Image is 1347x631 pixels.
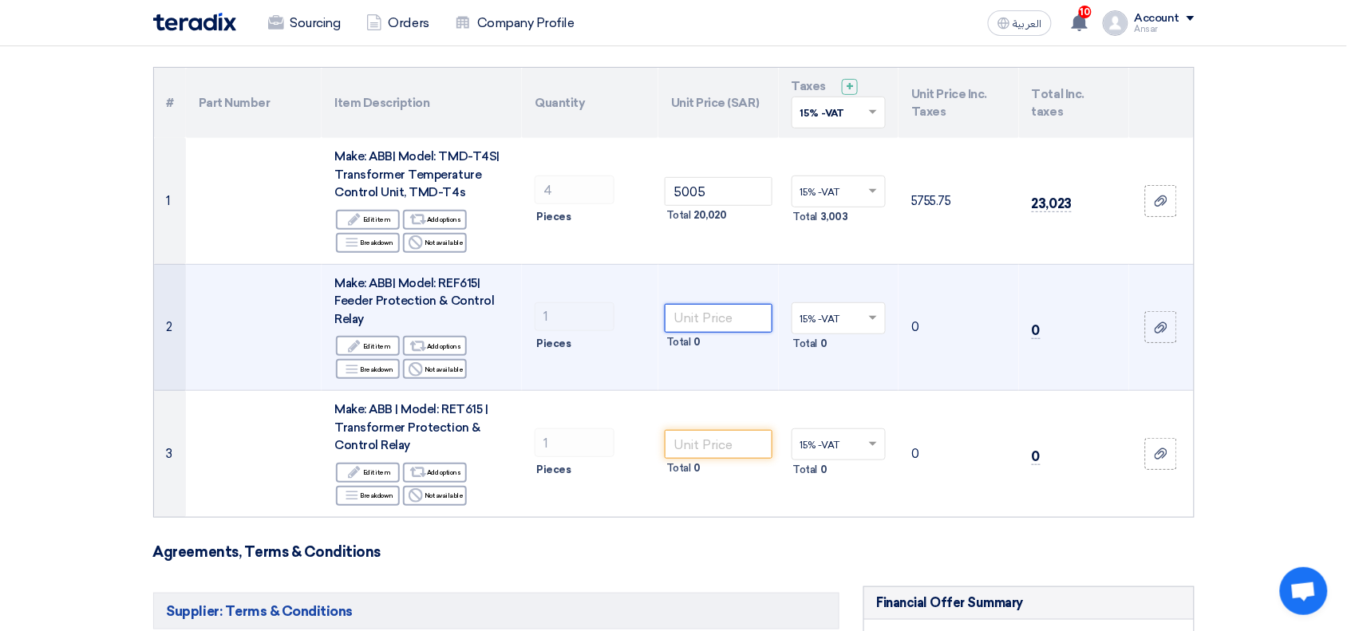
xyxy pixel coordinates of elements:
div: Breakdown [336,359,400,379]
span: Total [793,462,818,478]
h3: Agreements, Terms & Conditions [153,543,1195,561]
input: Unit Price [665,177,772,206]
span: Total [666,460,691,476]
input: RFQ_STEP1.ITEMS.2.AMOUNT_TITLE [535,175,614,204]
td: 1 [154,138,186,264]
span: 3,003 [820,209,848,225]
img: Teradix logo [153,13,236,31]
td: 5755.75 [899,138,1019,264]
div: Edit item [336,336,400,356]
span: 0 [1032,322,1041,339]
div: Breakdown [336,233,400,253]
th: Taxes [779,68,899,138]
span: 23,023 [1032,195,1072,212]
ng-select: VAT [792,302,887,334]
div: Account [1135,12,1180,26]
th: Item Description [322,68,522,138]
div: Financial Offer Summary [877,594,1024,613]
span: 0 [820,336,828,352]
div: Not available [403,233,467,253]
input: Unit Price [665,430,772,459]
span: Make: ABB| Model: TMD-T4S| Transformer Temperature Control Unit, TMD-T4s [334,149,500,199]
span: Total [666,207,691,223]
input: RFQ_STEP1.ITEMS.2.AMOUNT_TITLE [535,302,614,331]
span: Make: ABB | Model: RET615 | Transformer Protection & Control Relay [334,402,488,452]
span: Pieces [536,209,571,225]
span: 0 [694,460,701,476]
input: Unit Price [665,304,772,333]
span: 0 [694,334,701,350]
td: 2 [154,264,186,391]
ng-select: VAT [792,428,887,460]
span: العربية [1013,18,1042,30]
button: العربية [988,10,1052,36]
td: 0 [899,264,1019,391]
th: Unit Price (SAR) [658,68,779,138]
span: Make: ABB| Model: REF615| Feeder Protection & Control Relay [334,276,494,326]
ng-select: VAT [792,175,887,207]
th: Quantity [522,68,658,138]
div: Add options [403,210,467,230]
h5: Supplier: Terms & Conditions [153,593,839,629]
div: Edit item [336,210,400,230]
div: Ansar [1135,25,1195,34]
td: 3 [154,391,186,517]
span: Total [666,334,691,350]
th: Total Inc. taxes [1019,68,1129,138]
a: Sourcing [255,6,354,41]
span: Pieces [536,336,571,352]
span: 20,020 [694,207,727,223]
input: RFQ_STEP1.ITEMS.2.AMOUNT_TITLE [535,428,614,457]
th: Part Number [186,68,322,138]
div: Not available [403,486,467,506]
span: 0 [1032,448,1041,465]
div: Not available [403,359,467,379]
div: Add options [403,336,467,356]
a: Company Profile [442,6,587,41]
span: 0 [820,462,828,478]
img: profile_test.png [1103,10,1128,36]
div: Add options [403,463,467,483]
span: Total [793,336,818,352]
td: 0 [899,391,1019,517]
span: 10 [1079,6,1092,18]
a: Orders [354,6,442,41]
th: # [154,68,186,138]
div: Edit item [336,463,400,483]
div: Open chat [1280,567,1328,615]
span: Pieces [536,462,571,478]
span: + [846,79,854,94]
th: Unit Price Inc. Taxes [899,68,1019,138]
span: Total [793,209,818,225]
div: Breakdown [336,486,400,506]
